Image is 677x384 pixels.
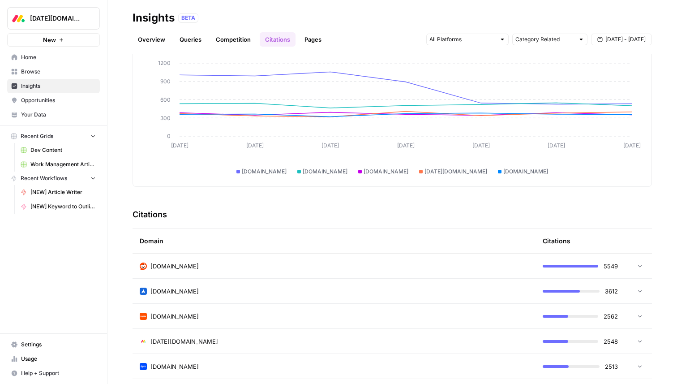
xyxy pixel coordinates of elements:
[21,369,96,377] span: Help + Support
[150,287,199,296] span: [DOMAIN_NAME]
[43,35,56,44] span: New
[321,142,339,149] tspan: [DATE]
[604,337,618,346] span: 2548
[7,172,100,185] button: Recent Workflows
[133,32,171,47] a: Overview
[160,78,171,85] tspan: 900
[604,312,618,321] span: 2562
[543,229,570,253] div: Citations
[364,168,408,176] span: [DOMAIN_NAME]
[21,341,96,349] span: Settings
[140,229,528,253] div: Domain
[605,287,618,296] span: 3612
[299,32,327,47] a: Pages
[150,262,199,271] span: [DOMAIN_NAME]
[7,65,100,79] a: Browse
[140,363,147,370] img: 6zxi8y7ezfode0b9v3mfcyhaxh9s
[171,142,189,149] tspan: [DATE]
[591,34,652,45] button: [DATE] - [DATE]
[303,168,347,176] span: [DOMAIN_NAME]
[7,129,100,143] button: Recent Grids
[21,82,96,90] span: Insights
[7,33,100,47] button: New
[178,13,198,22] div: BETA
[472,142,490,149] tspan: [DATE]
[260,32,296,47] a: Citations
[7,352,100,366] a: Usage
[7,7,100,30] button: Workspace: Monday.com
[605,35,646,43] span: [DATE] - [DATE]
[17,185,100,199] a: [NEW] Article Writer
[17,199,100,214] a: [NEW] Keyword to Outline
[140,263,147,270] img: m2cl2pnoess66jx31edqk0jfpcfn
[7,108,100,122] a: Your Data
[158,60,171,66] tspan: 1200
[7,50,100,65] a: Home
[7,337,100,352] a: Settings
[150,362,199,371] span: [DOMAIN_NAME]
[10,10,26,26] img: Monday.com Logo
[21,96,96,104] span: Opportunities
[424,168,487,176] span: [DATE][DOMAIN_NAME]
[21,68,96,76] span: Browse
[246,142,264,149] tspan: [DATE]
[21,111,96,119] span: Your Data
[397,142,415,149] tspan: [DATE]
[167,133,171,139] tspan: 0
[30,160,96,168] span: Work Management Article Grid
[30,188,96,196] span: [NEW] Article Writer
[30,14,84,23] span: [DATE][DOMAIN_NAME]
[140,288,147,295] img: z9uib5lamw7lf050teux7ahm3b2h
[160,96,171,103] tspan: 600
[7,79,100,93] a: Insights
[548,142,565,149] tspan: [DATE]
[133,11,175,25] div: Insights
[30,203,96,211] span: [NEW] Keyword to Outline
[17,157,100,172] a: Work Management Article Grid
[210,32,256,47] a: Competition
[21,174,67,182] span: Recent Workflows
[605,362,618,371] span: 2513
[7,93,100,108] a: Opportunities
[604,262,618,271] span: 5549
[140,338,147,345] img: j0006o4w6wdac5z8yzb60vbgsr6k
[242,168,287,176] span: [DOMAIN_NAME]
[7,366,100,380] button: Help + Support
[429,35,496,44] input: All Platforms
[133,208,167,221] h3: Citations
[150,337,218,346] span: [DATE][DOMAIN_NAME]
[30,146,96,154] span: Dev Content
[174,32,207,47] a: Queries
[140,313,147,320] img: 8scb49tlb2vriaw9mclg8ae1t35j
[515,35,574,44] input: Category Related
[21,132,53,140] span: Recent Grids
[623,142,641,149] tspan: [DATE]
[503,168,548,176] span: [DOMAIN_NAME]
[150,312,199,321] span: [DOMAIN_NAME]
[21,355,96,363] span: Usage
[21,53,96,61] span: Home
[17,143,100,157] a: Dev Content
[160,115,171,121] tspan: 300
